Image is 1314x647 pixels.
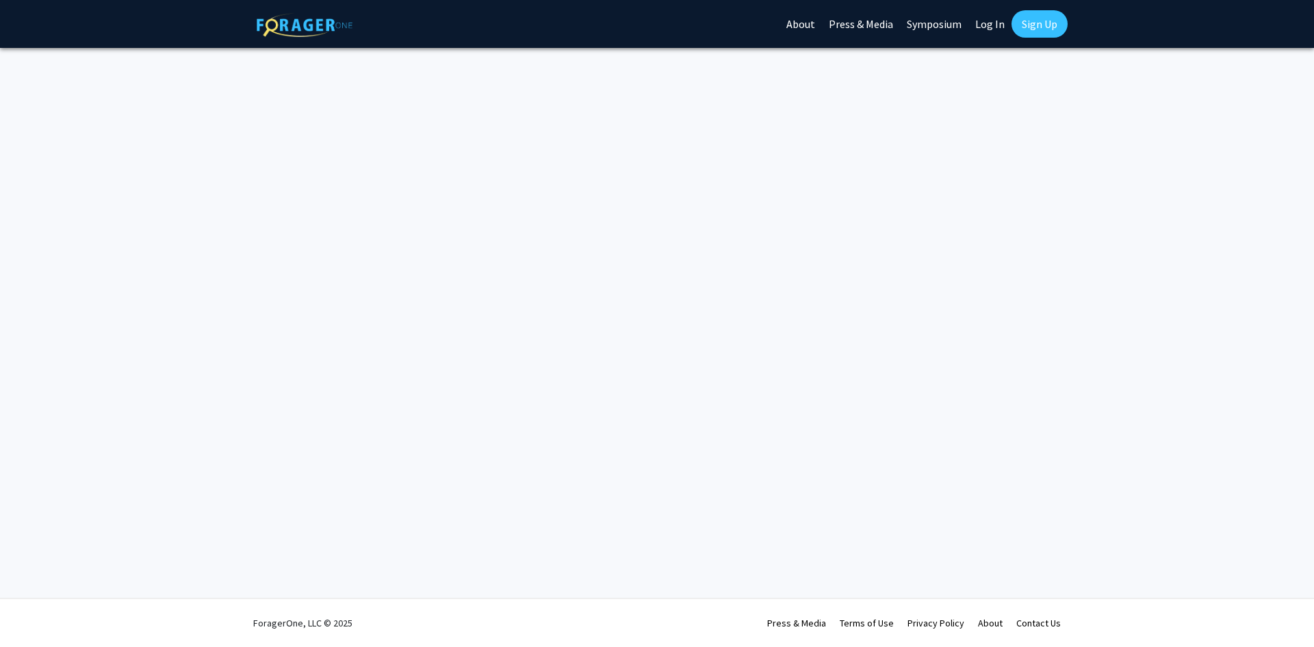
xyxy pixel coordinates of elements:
[253,599,352,647] div: ForagerOne, LLC © 2025
[840,617,894,629] a: Terms of Use
[978,617,1003,629] a: About
[1016,617,1061,629] a: Contact Us
[907,617,964,629] a: Privacy Policy
[1012,10,1068,38] a: Sign Up
[257,13,352,37] img: ForagerOne Logo
[767,617,826,629] a: Press & Media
